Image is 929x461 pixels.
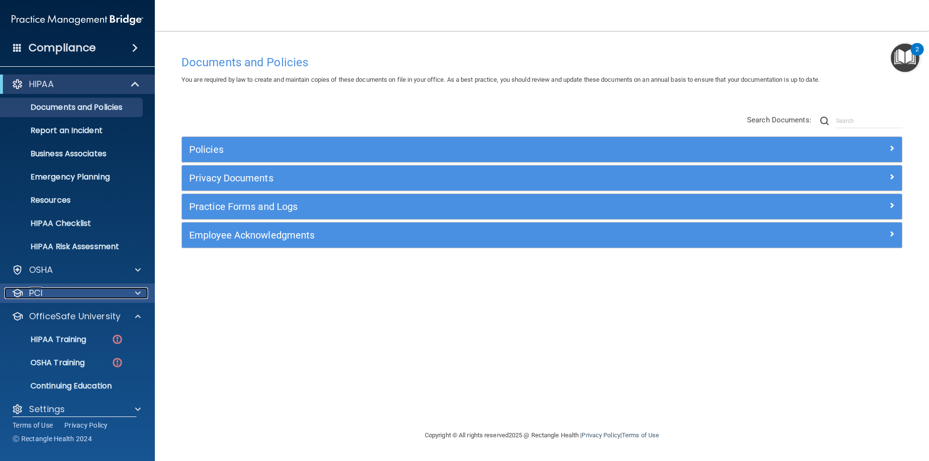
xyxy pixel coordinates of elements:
h4: Compliance [29,41,96,55]
a: Settings [12,403,141,415]
img: PMB logo [12,10,143,30]
a: Privacy Policy [64,420,108,430]
p: Report an Incident [6,126,138,135]
img: danger-circle.6113f641.png [111,333,123,345]
span: Ⓒ Rectangle Health 2024 [13,434,92,444]
p: HIPAA Checklist [6,219,138,228]
h5: Employee Acknowledgments [189,230,715,240]
a: OSHA [12,264,141,276]
button: Open Resource Center, 2 new notifications [891,44,919,72]
p: Settings [29,403,65,415]
input: Search [836,114,902,128]
span: Search Documents: [747,116,811,124]
iframe: Drift Widget Chat Controller [762,392,917,431]
p: Resources [6,195,138,205]
a: PCI [12,287,141,299]
p: Continuing Education [6,381,138,391]
p: OfficeSafe University [29,311,120,322]
img: ic-search.3b580494.png [820,117,829,125]
a: Policies [189,142,895,157]
p: Business Associates [6,149,138,159]
a: Terms of Use [13,420,53,430]
span: You are required by law to create and maintain copies of these documents on file in your office. ... [181,76,820,83]
div: 2 [915,49,919,62]
img: danger-circle.6113f641.png [111,357,123,369]
a: Terms of Use [622,431,659,439]
div: Copyright © All rights reserved 2025 @ Rectangle Health | | [365,420,719,451]
p: OSHA Training [6,358,85,368]
a: Privacy Policy [582,431,620,439]
a: HIPAA [12,78,140,90]
p: Emergency Planning [6,172,138,182]
a: Employee Acknowledgments [189,227,895,243]
h5: Practice Forms and Logs [189,201,715,212]
p: PCI [29,287,43,299]
p: Documents and Policies [6,103,138,112]
p: HIPAA Risk Assessment [6,242,138,252]
h5: Privacy Documents [189,173,715,183]
p: HIPAA [29,78,54,90]
h4: Documents and Policies [181,56,902,69]
a: OfficeSafe University [12,311,141,322]
p: HIPAA Training [6,335,86,344]
p: OSHA [29,264,53,276]
a: Privacy Documents [189,170,895,186]
a: Practice Forms and Logs [189,199,895,214]
h5: Policies [189,144,715,155]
